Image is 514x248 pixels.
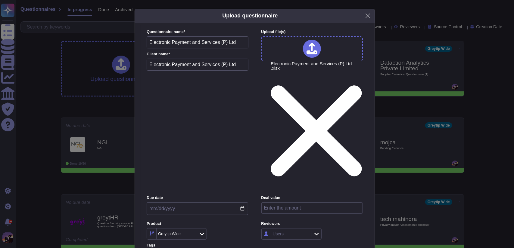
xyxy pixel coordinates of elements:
label: Due date [147,196,248,200]
input: Enter questionnaire name [147,36,248,48]
span: Electronic Payment and Services (P) Ltd .xlsx [271,61,362,191]
label: Tags [147,243,248,247]
h5: Upload questionnaire [222,12,278,20]
span: Upload file (s) [261,29,285,34]
input: Due date [147,202,248,215]
label: Reviewers [261,222,363,226]
label: Questionnaire name [147,30,248,34]
label: Deal value [261,196,363,200]
input: Enter company name of the client [147,59,248,71]
button: Close [363,11,372,20]
label: Product [147,222,248,226]
div: Users [273,232,284,236]
div: Greytip Wide [158,232,181,236]
label: Client name [147,52,248,56]
input: Enter the amount [261,202,363,214]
